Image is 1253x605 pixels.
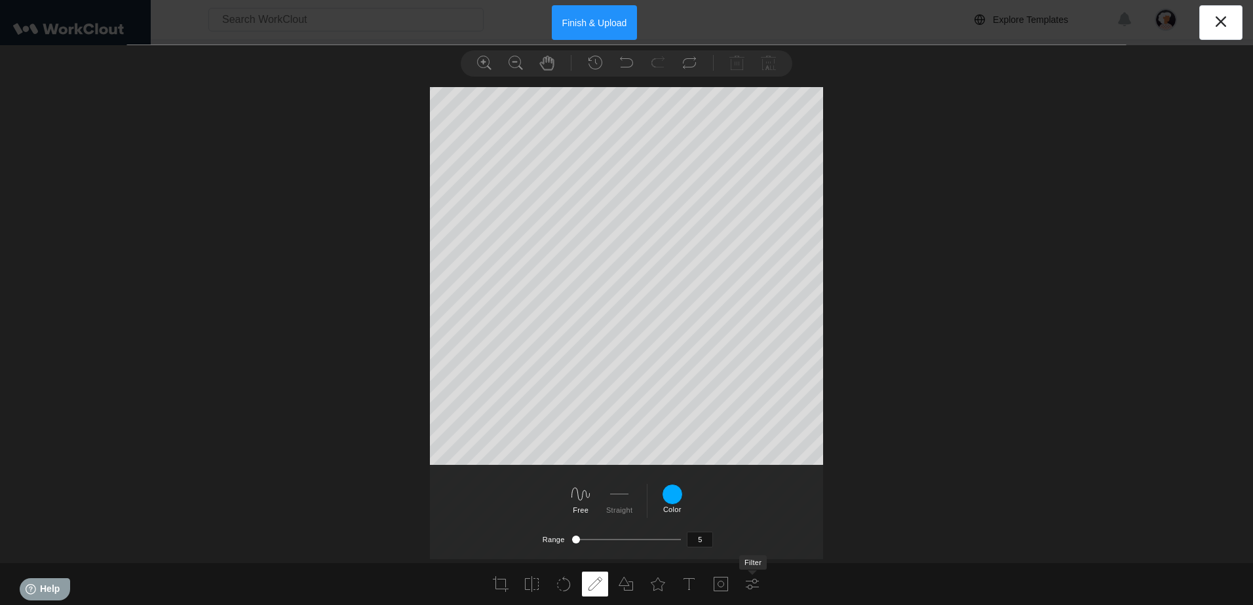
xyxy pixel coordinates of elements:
[606,506,632,514] label: Straight
[552,5,638,40] button: Finish & Upload
[573,506,588,514] label: Free
[663,505,682,513] label: Color
[543,536,565,543] label: Range
[662,484,683,513] div: Color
